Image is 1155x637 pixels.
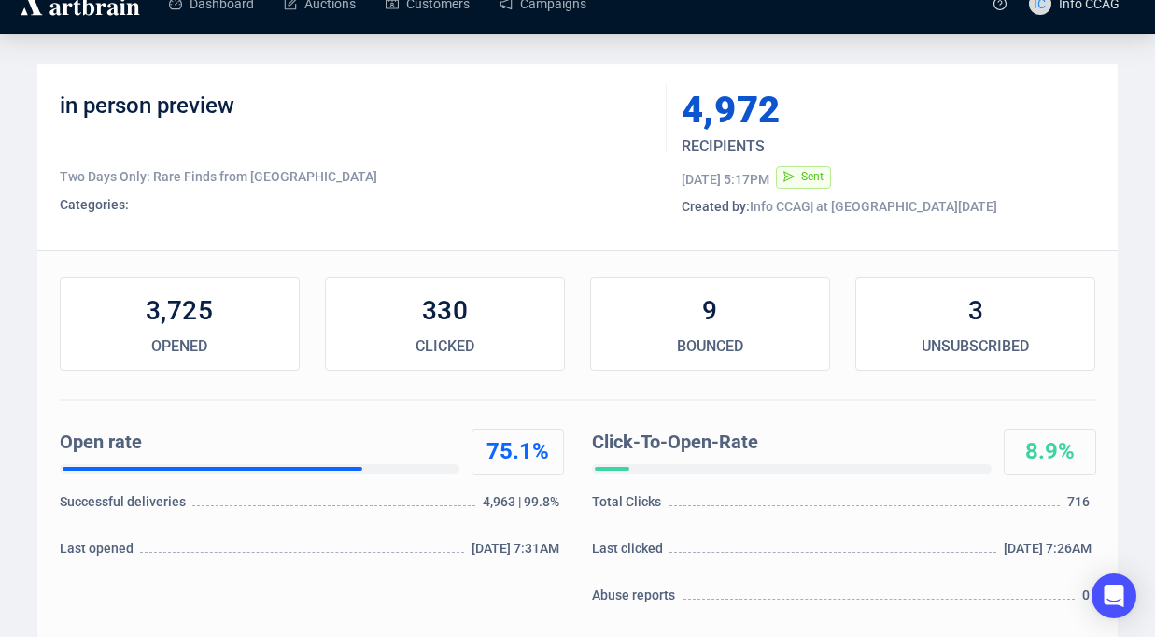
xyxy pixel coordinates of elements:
div: Info CCAG | at [GEOGRAPHIC_DATA][DATE] [682,197,1096,216]
span: Sent [801,170,824,183]
span: Categories: [60,197,129,212]
div: Click-To-Open-Rate [592,429,984,457]
div: Abuse reports [592,586,681,614]
div: RECIPIENTS [682,135,1025,158]
div: 3,725 [61,292,299,330]
div: Two Days Only: Rare Finds from [GEOGRAPHIC_DATA] [60,167,653,186]
div: 3 [856,292,1094,330]
div: 8.9% [1005,437,1095,467]
div: BOUNCED [591,335,829,358]
div: OPENED [61,335,299,358]
div: CLICKED [326,335,564,358]
div: 75.1% [472,437,563,467]
div: Open rate [60,429,452,457]
div: Successful deliveries [60,492,190,520]
div: UNSUBSCRIBED [856,335,1094,358]
div: 0 [1082,586,1095,614]
div: 4,963 | 99.8% [483,492,563,520]
div: 9 [591,292,829,330]
div: Open Intercom Messenger [1092,573,1136,618]
div: Last opened [60,539,138,567]
span: send [783,171,795,182]
div: 330 [326,292,564,330]
div: 4,972 [682,92,1008,129]
div: [DATE] 5:17PM [682,170,769,189]
div: in person preview [60,92,653,148]
div: [DATE] 7:26AM [1004,539,1096,567]
div: Last clicked [592,539,668,567]
div: [DATE] 7:31AM [472,539,564,567]
span: Created by: [682,199,750,214]
div: 716 [1067,492,1095,520]
div: Total Clicks [592,492,667,520]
